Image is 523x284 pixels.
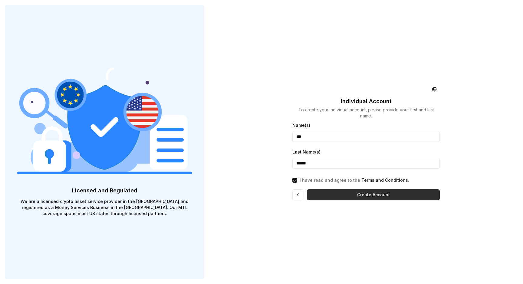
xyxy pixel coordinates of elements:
[292,107,439,119] p: To create your individual account, please provide your first and last name.
[361,177,408,183] a: Terms and Conditions
[307,189,439,200] button: Create Account
[17,186,192,195] p: Licensed and Regulated
[300,177,409,183] p: I have read and agree to the .
[17,198,192,217] p: We are a licensed crypto asset service provider in the [GEOGRAPHIC_DATA] and registered as a Mone...
[292,123,310,128] label: Name(s)
[292,149,321,154] label: Last Name(s)
[341,97,392,106] p: Individual Account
